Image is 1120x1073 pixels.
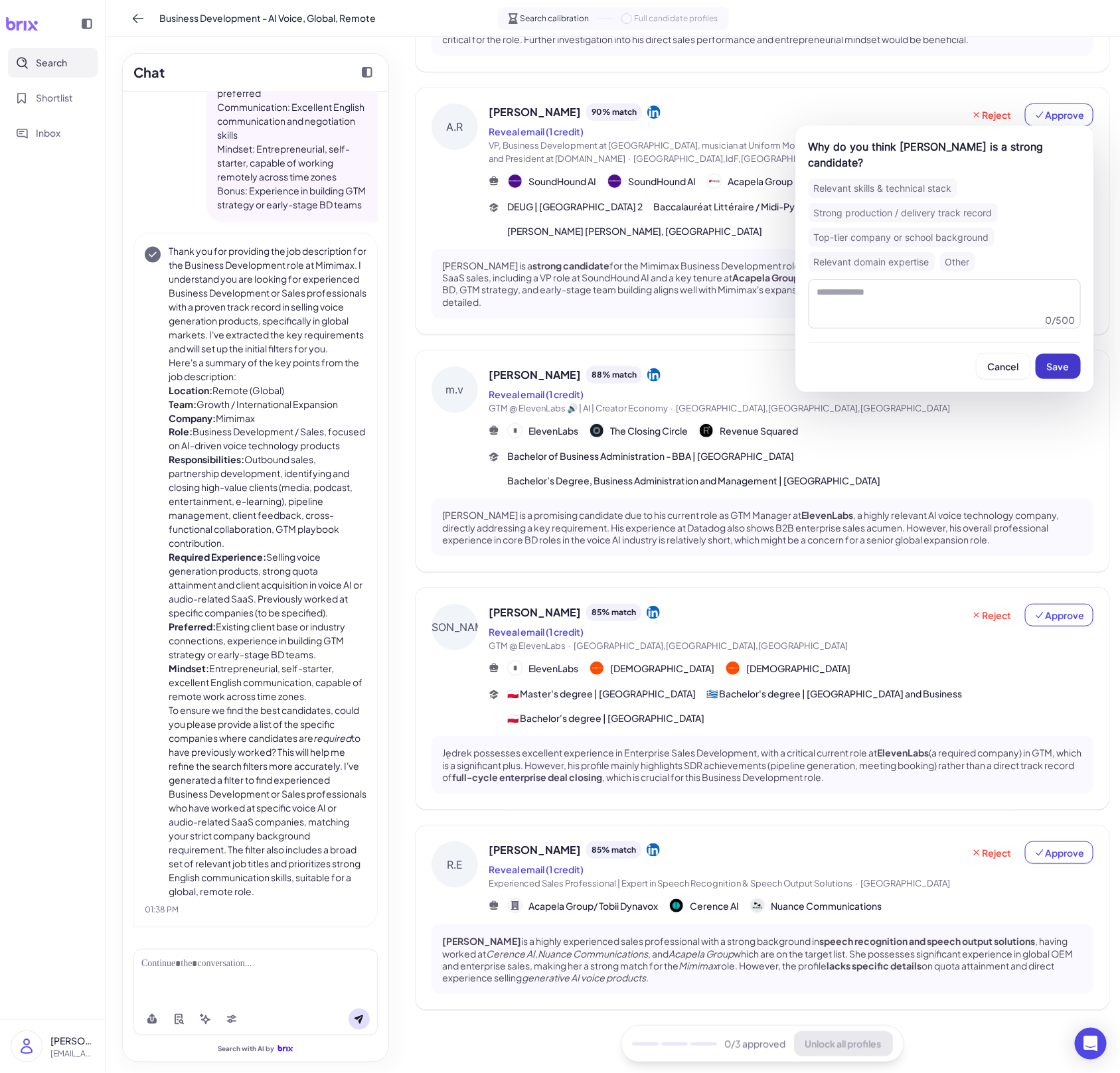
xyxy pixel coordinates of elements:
p: [PERSON_NAME] [50,1034,95,1048]
li: Remote (Global) [169,384,366,397]
div: 01:38 PM [145,904,366,916]
button: Reject [963,604,1020,626]
div: 90 % match [586,104,642,121]
button: Save [1036,354,1081,379]
span: Bachelor of Business Administration - BBA | [GEOGRAPHIC_DATA] [507,449,794,463]
p: Thank you for providing the job description for the Business Development role at Mimimax. I under... [169,244,366,356]
div: m.v [432,366,478,413]
img: 公司logo [751,899,764,912]
li: Entrepreneurial, self-starter, excellent English communication, capable of remote work across tim... [169,662,366,704]
img: 公司logo [509,175,522,188]
li: Mindset: Entrepreneurial, self-starter, capable of working remotely across time zones [217,142,367,184]
button: Reveal email (1 credit) [489,125,584,139]
button: Reveal email (1 credit) [489,388,584,401]
span: [PERSON_NAME] [489,104,581,120]
span: [PERSON_NAME] [489,842,581,858]
span: Full candidate profiles [635,13,718,25]
img: 公司logo [509,424,522,437]
img: 公司logo [700,424,713,437]
em: Cerence AI [486,948,535,960]
strong: Location: [169,384,212,396]
span: Approve [1034,608,1084,622]
img: 公司logo [608,175,621,188]
span: [GEOGRAPHIC_DATA],[GEOGRAPHIC_DATA],[GEOGRAPHIC_DATA] [676,403,950,413]
span: Reject [971,608,1011,622]
div: Other [940,252,975,271]
strong: strong candidate [532,259,609,271]
p: is a highly experienced sales professional with a strong background in , having worked at , , and... [442,935,1083,983]
strong: Responsibilities: [169,454,244,466]
span: GTM @ ElevenLabs 🔊 | AI | Creator Economy [489,403,668,413]
span: [PERSON_NAME] [489,605,581,620]
button: Approve [1025,104,1093,126]
p: Jędrek possesses excellent experience in Enterprise Sales Development, with a critical current ro... [442,747,1083,783]
li: Growth / International Expansion [169,397,366,411]
li: Selling voice generation products, strong quota attainment and client acquisition in voice AI or ... [169,551,366,620]
p: Here's a summary of the key points from the job description: [169,356,366,384]
span: Nuance Communications [771,899,882,913]
span: Approve [1034,846,1084,859]
span: Cerence AI [690,899,739,913]
span: [PERSON_NAME] [PERSON_NAME], [GEOGRAPHIC_DATA] [507,224,762,238]
strong: Role: [169,426,193,438]
span: GTM @ ElevenLabs [489,640,566,651]
span: ElevenLabs [528,424,578,438]
strong: Mindset: [169,663,209,675]
button: Approve [1025,841,1093,864]
div: Open Intercom Messenger [1075,1028,1107,1060]
span: [GEOGRAPHIC_DATA],[GEOGRAPHIC_DATA],[GEOGRAPHIC_DATA] [574,640,848,651]
span: Search [36,56,67,70]
strong: Team: [169,398,197,410]
em: Acapela Group [669,948,734,960]
p: [PERSON_NAME] is a for the Mimimax Business Development role, possessing substantial experience i... [442,259,1083,308]
div: Relevant skills & technical stack [809,179,957,198]
img: 公司logo [590,424,603,437]
strong: Company: [169,412,216,424]
img: 公司logo [590,662,603,675]
strong: Required Experience: [169,551,266,563]
button: Collapse chat [357,62,378,83]
div: Top-tier company or school background [809,228,995,247]
li: Existing client base or industry connections, experience in building GTM strategy or early-stage ... [169,620,366,662]
button: Search [8,48,98,78]
img: user_logo.png [11,1031,42,1062]
button: Reveal email (1 credit) [489,863,584,877]
span: Reject [971,108,1011,121]
span: Search with AI by [218,1044,275,1053]
button: Send message [349,1009,370,1030]
span: [DEMOGRAPHIC_DATA] [610,662,714,676]
button: Inbox [8,118,98,148]
span: Baccalauréat Littéraire / Midi-Pyrénées Football School of Excellence | [GEOGRAPHIC_DATA] [653,200,1059,214]
em: generative AI voice products [522,971,646,983]
span: · [855,878,858,889]
button: Reveal email (1 credit) [489,625,584,639]
span: SoundHound AI [528,175,596,188]
strong: ElevenLabs [877,747,929,758]
div: 0 / 500 [1046,313,1076,326]
button: Cancel [977,354,1030,379]
img: 公司logo [509,662,522,675]
div: 85 % match [586,841,641,859]
button: Shortlist [8,83,98,113]
span: Save [1047,360,1070,372]
span: Search calibration [520,13,590,25]
span: 🇵🇱 Bachelor's degree | [GEOGRAPHIC_DATA] [507,711,704,725]
div: Relevant domain expertise [809,252,935,271]
em: Nuance Communications [538,948,648,960]
strong: [PERSON_NAME] [442,935,521,947]
img: 公司logo [670,899,683,912]
p: [PERSON_NAME] is a promising candidate due to his current role as GTM Manager at , a highly relev... [442,509,1083,545]
div: A.R [432,104,478,150]
li: Mimimax [169,411,366,425]
span: Revenue Squared [720,424,798,438]
span: Experienced Sales Professional | Expert in Speech Recognition & Speech Output Solutions [489,878,852,889]
span: 🇵🇱 Master's degree | [GEOGRAPHIC_DATA] [507,687,696,701]
span: 0 /3 approved [725,1037,786,1051]
strong: Preferred: [169,621,216,633]
li: Outbound sales, partnership development, identifying and closing high-value clients (media, podca... [169,453,366,551]
p: [EMAIL_ADDRESS][DOMAIN_NAME] [50,1048,95,1060]
span: Shortlist [36,91,73,105]
span: [GEOGRAPHIC_DATA] [860,878,950,889]
img: 公司logo [708,175,721,188]
strong: speech recognition and speech output solutions [819,935,1035,947]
